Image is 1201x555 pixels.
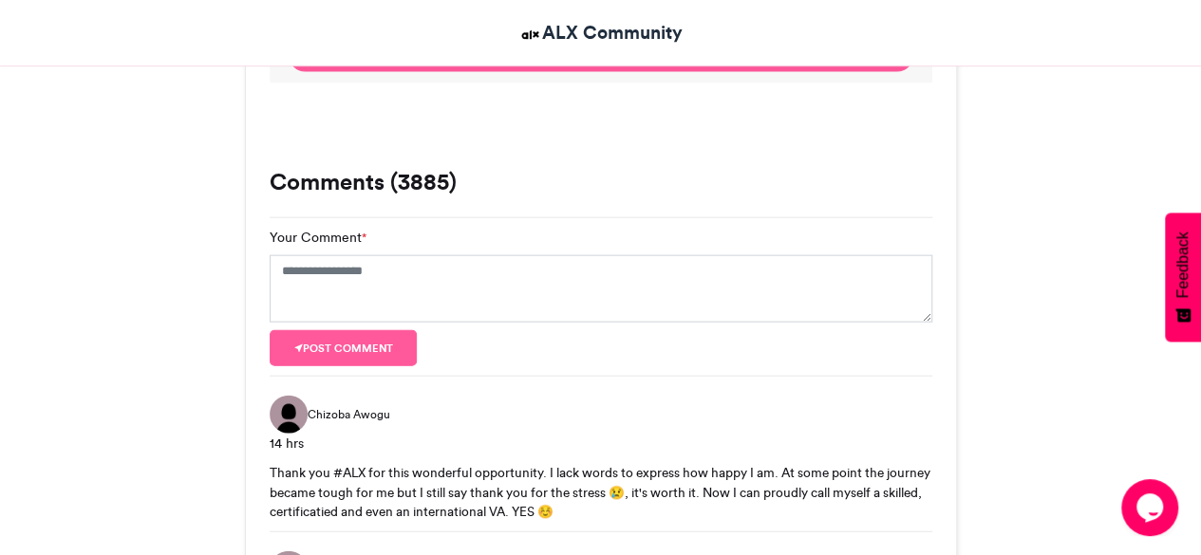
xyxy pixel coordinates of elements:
img: ALX Community [518,23,542,46]
span: Chizoba Awogu [308,406,390,423]
img: Chizoba [270,396,308,434]
h3: Comments (3885) [270,171,932,194]
label: Your Comment [270,228,366,248]
button: Feedback - Show survey [1165,213,1201,342]
div: Thank you #ALX for this wonderful opportunity. I lack words to express how happy I am. At some po... [270,463,932,521]
a: ALX Community [518,19,683,46]
button: Post comment [270,330,418,366]
div: 14 hrs [270,434,932,453]
span: Feedback [1174,231,1192,298]
iframe: chat widget [1121,479,1182,536]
